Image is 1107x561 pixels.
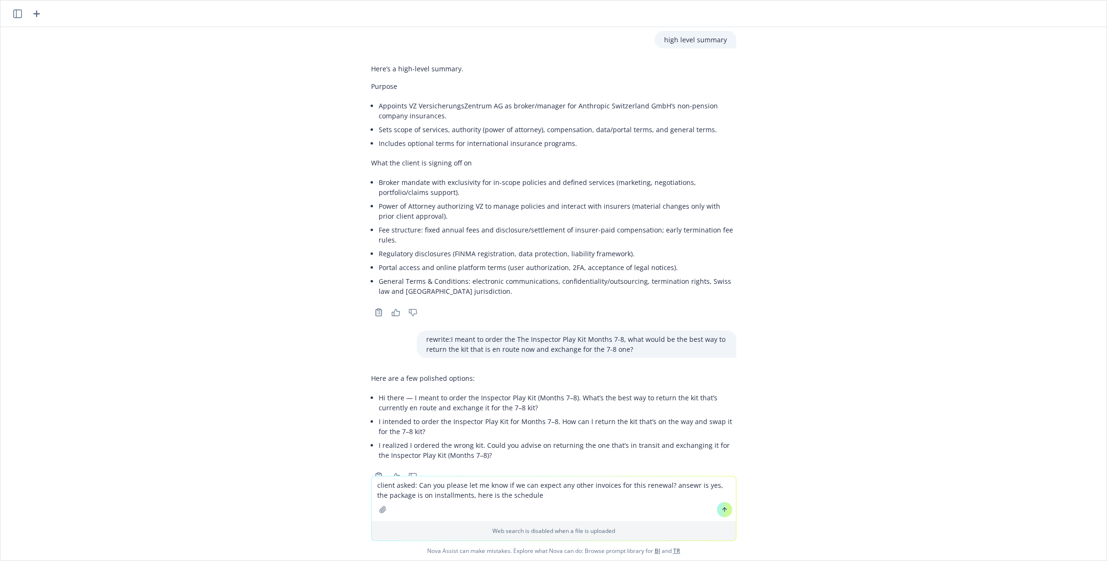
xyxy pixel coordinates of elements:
a: TR [673,547,680,555]
svg: Copy to clipboard [374,308,383,317]
p: What the client is signing off on [371,158,736,168]
p: Here are a few polished options: [371,373,736,383]
li: Fee structure: fixed annual fees and disclosure/settlement of insurer-paid compensation; early te... [379,223,736,247]
li: Broker mandate with exclusivity for in-scope policies and defined services (marketing, negotiatio... [379,175,736,199]
li: Appoints VZ VersicherungsZentrum AG as broker/manager for Anthropic Switzerland GmbH’s non-pensio... [379,99,736,123]
a: BI [655,547,660,555]
li: General Terms & Conditions: electronic communications, confidentiality/outsourcing, termination r... [379,274,736,298]
p: I intended to order the Inspector Play Kit for Months 7–8. How can I return the kit that’s on the... [379,416,736,436]
li: Power of Attorney authorizing VZ to manage policies and interact with insurers (material changes ... [379,199,736,223]
textarea: client asked: Can you please let me know if we can expect any other invoices for this renewal? an... [372,476,736,521]
button: Thumbs down [405,306,421,319]
li: Includes optional terms for international insurance programs. [379,136,736,150]
span: Nova Assist can make mistakes. Explore what Nova can do: Browse prompt library for and [4,541,1103,561]
p: Web search is disabled when a file is uploaded [377,527,730,535]
p: Purpose [371,81,736,91]
p: Hi there — I meant to order the Inspector Play Kit (Months 7–8). What’s the best way to return th... [379,393,736,413]
svg: Copy to clipboard [374,472,383,481]
li: Regulatory disclosures (FINMA registration, data protection, liability framework). [379,247,736,261]
li: Sets scope of services, authority (power of attorney), compensation, data/portal terms, and gener... [379,123,736,136]
p: high level summary [664,35,727,45]
button: Thumbs down [405,470,421,483]
li: Portal access and online platform terms (user authorization, 2FA, acceptance of legal notices). [379,261,736,274]
p: Here’s a high-level summary. [371,64,736,74]
p: rewrite:I meant to order the The Inspector Play Kit Months 7-8, what would be the best way to ret... [426,334,727,354]
p: I realized I ordered the wrong kit. Could you advise on returning the one that’s in transit and e... [379,440,736,460]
